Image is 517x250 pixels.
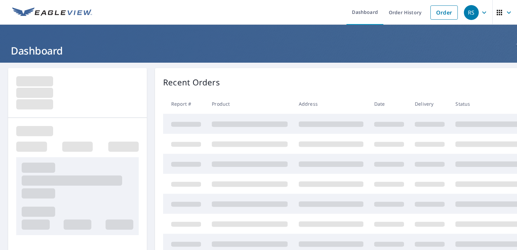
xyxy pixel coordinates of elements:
[206,94,293,114] th: Product
[163,76,220,88] p: Recent Orders
[464,5,479,20] div: RS
[12,7,92,18] img: EV Logo
[409,94,450,114] th: Delivery
[163,94,206,114] th: Report #
[8,44,509,58] h1: Dashboard
[430,5,458,20] a: Order
[369,94,409,114] th: Date
[293,94,369,114] th: Address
